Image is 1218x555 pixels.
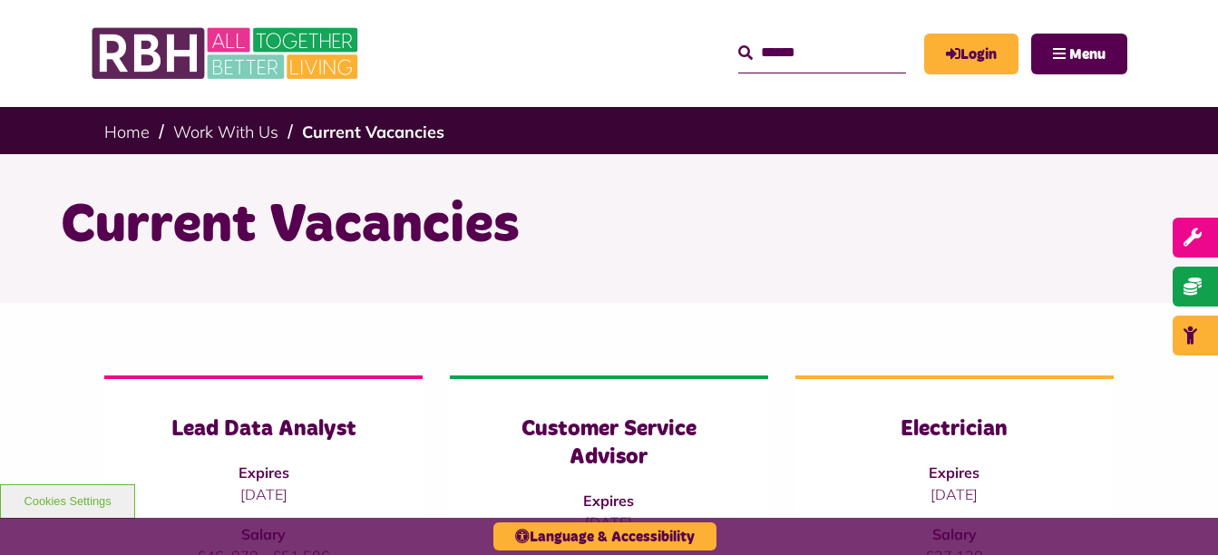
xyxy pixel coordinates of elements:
[486,415,732,472] h3: Customer Service Advisor
[486,511,732,533] p: [DATE]
[493,522,716,550] button: Language & Accessibility
[1069,47,1106,62] span: Menu
[239,463,289,482] strong: Expires
[141,483,386,505] p: [DATE]
[929,463,979,482] strong: Expires
[1136,473,1218,555] iframe: Netcall Web Assistant for live chat
[141,415,386,443] h3: Lead Data Analyst
[832,483,1077,505] p: [DATE]
[832,415,1077,443] h3: Electrician
[1031,34,1127,74] button: Navigation
[91,18,363,89] img: RBH
[173,122,278,142] a: Work With Us
[302,122,444,142] a: Current Vacancies
[104,122,150,142] a: Home
[583,492,634,510] strong: Expires
[61,190,1158,261] h1: Current Vacancies
[924,34,1018,74] a: MyRBH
